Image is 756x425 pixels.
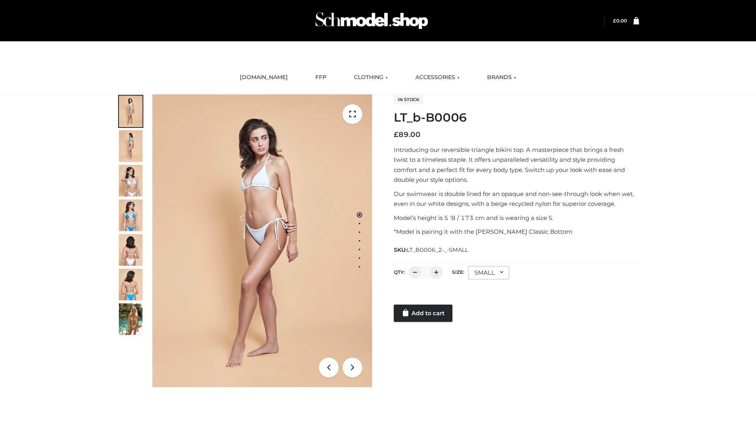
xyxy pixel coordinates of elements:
[394,111,639,125] h1: LT_b-B0006
[394,130,398,139] span: £
[468,266,509,279] div: SMALL
[119,234,143,266] img: ArielClassicBikiniTop_CloudNine_AzureSky_OW114ECO_7-scaled.jpg
[394,95,423,104] span: In stock
[394,269,405,275] label: QTY:
[394,305,452,322] a: Add to cart
[119,303,143,335] img: Arieltop_CloudNine_AzureSky2.jpg
[348,69,394,86] a: CLOTHING
[409,69,465,86] a: ACCESSORIES
[152,94,372,387] img: ArielClassicBikiniTop_CloudNine_AzureSky_OW114ECO_1
[394,130,421,139] bdi: 89.00
[119,165,143,196] img: ArielClassicBikiniTop_CloudNine_AzureSky_OW114ECO_3-scaled.jpg
[394,189,639,209] p: Our swimwear is double lined for an opaque and non-see-through look when wet, even in our white d...
[394,145,639,185] p: Introducing our reversible triangle bikini top. A masterpiece that brings a fresh twist to a time...
[313,5,431,36] img: Schmodel Admin 964
[613,18,616,24] span: £
[119,130,143,162] img: ArielClassicBikiniTop_CloudNine_AzureSky_OW114ECO_2-scaled.jpg
[481,69,522,86] a: BRANDS
[234,69,294,86] a: [DOMAIN_NAME]
[119,269,143,300] img: ArielClassicBikiniTop_CloudNine_AzureSky_OW114ECO_8-scaled.jpg
[394,213,639,223] p: Model’s height is 5 ‘8 / 173 cm and is wearing a size S.
[452,269,464,275] label: Size:
[613,18,627,24] bdi: 0.00
[119,200,143,231] img: ArielClassicBikiniTop_CloudNine_AzureSky_OW114ECO_4-scaled.jpg
[394,227,639,237] p: *Model is pairing it with the [PERSON_NAME] Classic Bottom
[407,246,468,253] span: LT_B0006_2-_-SMALL
[309,69,332,86] a: FFP
[394,245,469,255] span: SKU:
[613,18,627,24] a: £0.00
[119,96,143,127] img: ArielClassicBikiniTop_CloudNine_AzureSky_OW114ECO_1-scaled.jpg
